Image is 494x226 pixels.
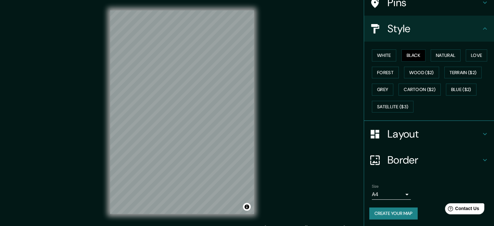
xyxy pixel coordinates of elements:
[372,67,399,79] button: Forest
[110,10,254,214] canvas: Map
[372,101,413,113] button: Satellite ($3)
[369,207,418,219] button: Create your map
[436,201,487,219] iframe: Help widget launcher
[466,49,487,61] button: Love
[399,84,441,96] button: Cartoon ($2)
[444,67,482,79] button: Terrain ($2)
[243,203,251,211] button: Toggle attribution
[446,84,476,96] button: Blue ($2)
[372,84,393,96] button: Grey
[372,189,411,200] div: A4
[364,16,494,42] div: Style
[364,147,494,173] div: Border
[372,49,396,61] button: White
[372,184,379,189] label: Size
[364,121,494,147] div: Layout
[387,127,481,140] h4: Layout
[401,49,426,61] button: Black
[387,22,481,35] h4: Style
[431,49,461,61] button: Natural
[387,153,481,166] h4: Border
[404,67,439,79] button: Wood ($2)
